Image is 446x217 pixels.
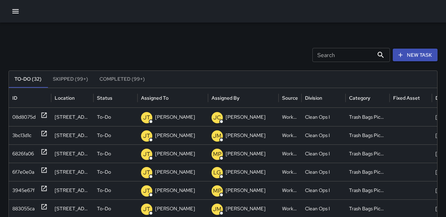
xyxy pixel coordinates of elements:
[97,108,111,126] p: To-Do
[143,113,150,122] p: JT
[97,126,111,144] p: To-Do
[301,108,346,126] div: Clean Ops I
[212,95,239,101] div: Assigned By
[346,163,390,181] div: Trash Bags Pickup
[143,150,150,159] p: JT
[282,95,298,101] div: Source
[213,132,221,140] p: JM
[393,95,420,101] div: Fixed Asset
[226,126,265,144] p: [PERSON_NAME]
[12,163,34,181] div: 6f7e0e0a
[51,163,93,181] div: 600 Ellis Street
[51,144,93,163] div: 84 Turk Street
[97,181,111,199] p: To-Do
[9,71,47,88] button: To-Do (32)
[279,144,301,163] div: Workflows
[213,205,221,213] p: JM
[97,145,111,163] p: To-Do
[97,95,112,101] div: Status
[279,181,301,199] div: Workflows
[155,108,195,126] p: [PERSON_NAME]
[12,126,31,144] div: 3bc13d1c
[213,168,221,177] p: LG
[305,95,322,101] div: Division
[226,163,265,181] p: [PERSON_NAME]
[226,181,265,199] p: [PERSON_NAME]
[12,145,34,163] div: 6826fa06
[55,95,75,101] div: Location
[279,163,301,181] div: Workflows
[226,145,265,163] p: [PERSON_NAME]
[301,126,346,144] div: Clean Ops I
[51,126,93,144] div: 201 Jones Street
[12,95,17,101] div: ID
[279,108,301,126] div: Workflows
[47,71,94,88] button: Skipped (99+)
[141,95,169,101] div: Assigned To
[51,108,93,126] div: 295 Ellis Street
[346,144,390,163] div: Trash Bags Pickup
[143,205,150,213] p: JT
[346,126,390,144] div: Trash Bags Pickup
[97,163,111,181] p: To-Do
[349,95,370,101] div: Category
[213,113,221,122] p: JC
[143,168,150,177] p: JT
[12,108,36,126] div: 08d8075d
[393,49,438,62] button: New Task
[301,181,346,199] div: Clean Ops I
[155,145,195,163] p: [PERSON_NAME]
[51,181,93,199] div: 321 Mason Street
[279,126,301,144] div: Workflows
[301,144,346,163] div: Clean Ops I
[143,132,150,140] p: JT
[213,150,221,159] p: MP
[346,181,390,199] div: Trash Bags Pickup
[155,163,195,181] p: [PERSON_NAME]
[346,108,390,126] div: Trash Bags Pickup
[301,163,346,181] div: Clean Ops I
[12,181,35,199] div: 3945e67f
[155,126,195,144] p: [PERSON_NAME]
[213,187,221,195] p: MP
[94,71,151,88] button: Completed (99+)
[143,187,150,195] p: JT
[226,108,265,126] p: [PERSON_NAME]
[155,181,195,199] p: [PERSON_NAME]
